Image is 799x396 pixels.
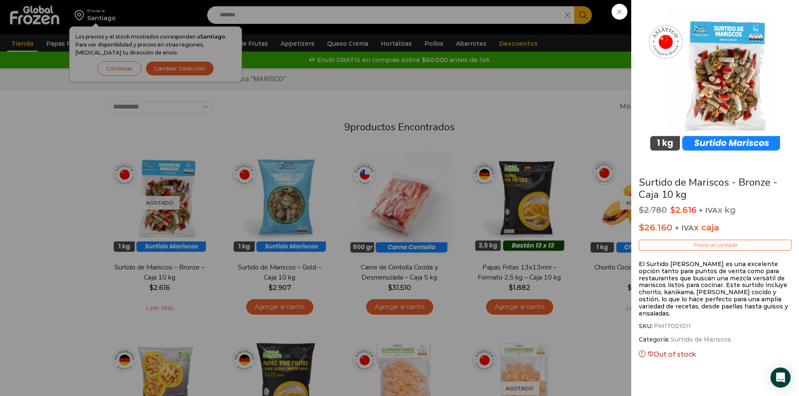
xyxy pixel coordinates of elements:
div: 1 / 3 [640,6,791,160]
span: + IVA [675,224,694,232]
p: x caja [639,220,791,235]
span: SKU: [639,322,791,330]
a: Surtido de Mariscos - Bronze - Caja 10 kg [639,176,778,201]
a: Surtido de Mariscos [669,335,731,344]
p: Out of stock [639,349,791,360]
bdi: 26.160 [639,222,672,233]
span: $ [670,205,675,215]
p: El Surtido [PERSON_NAME] es una excelente opción tanto para puntos de venta como para restaurante... [639,261,791,317]
span: $ [639,222,644,233]
span: PM17001011 [653,322,691,330]
p: Precio al contado [639,240,791,251]
span: $ [639,205,644,215]
div: Open Intercom Messenger [770,368,791,388]
bdi: 2.780 [639,205,667,215]
span: Categoría: [639,335,791,344]
bdi: 2.616 [670,205,697,215]
img: surtido-bronze [640,6,791,157]
span: + IVA [699,206,718,215]
p: x kg [639,205,791,215]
